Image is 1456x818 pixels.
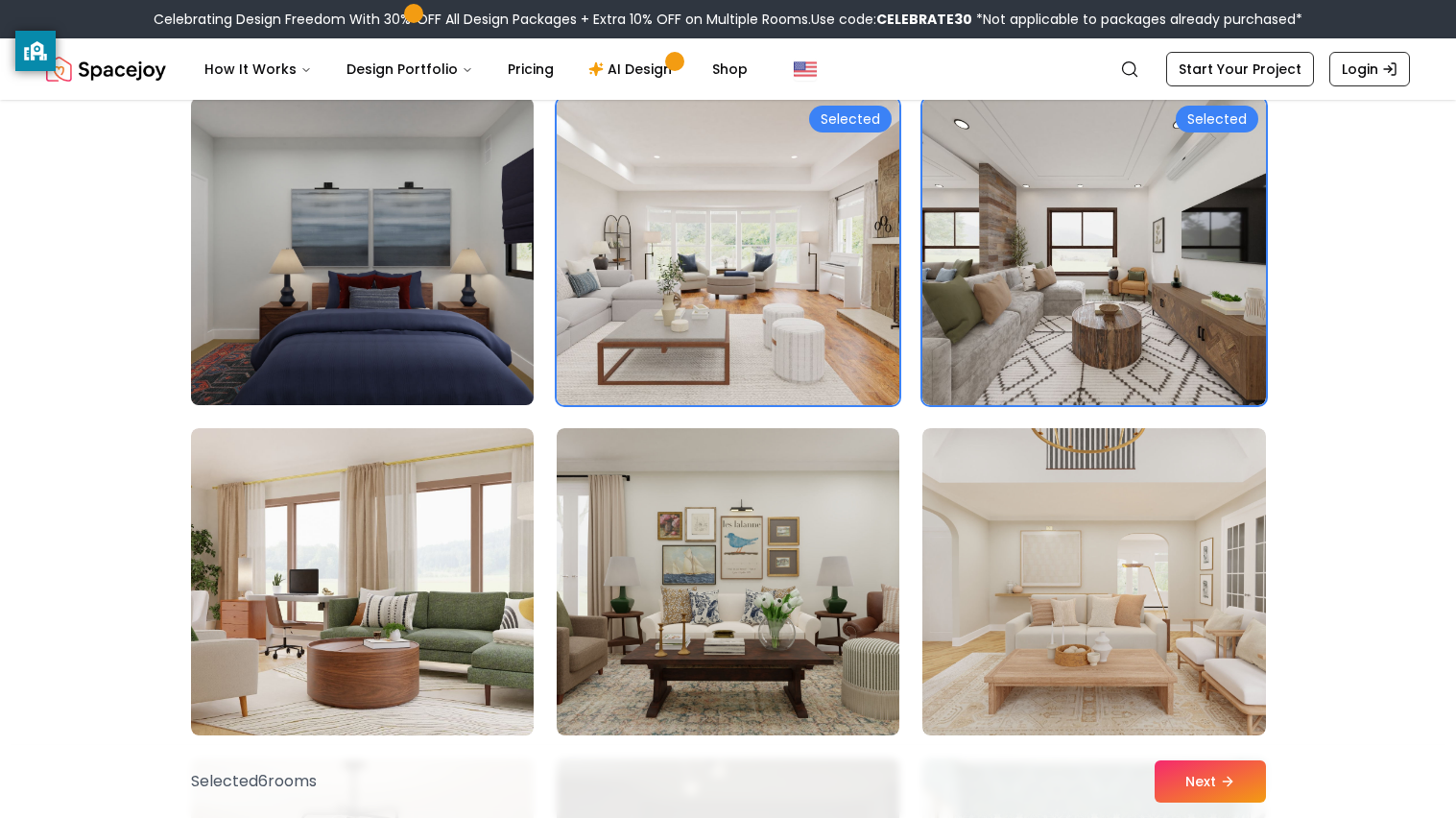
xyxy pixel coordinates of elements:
a: Login [1329,52,1410,86]
a: Shop [697,50,763,88]
img: Room room-11 [557,98,899,405]
div: Celebrating Design Freedom With 30% OFF All Design Packages + Extra 10% OFF on Multiple Rooms. [154,10,1302,29]
img: Spacejoy Logo [46,50,166,88]
img: Room room-13 [191,428,534,735]
div: Selected [809,106,892,132]
span: *Not applicable to packages already purchased* [972,10,1302,29]
button: Next [1155,760,1266,803]
nav: Global [46,38,1410,100]
button: privacy banner [15,31,56,71]
button: Design Portfolio [331,50,489,88]
p: Selected 6 room s [191,770,317,793]
img: United States [794,58,817,81]
nav: Main [189,50,763,88]
img: Room room-12 [922,98,1265,405]
img: Room room-15 [922,428,1265,735]
div: Selected [1176,106,1258,132]
b: CELEBRATE30 [876,10,972,29]
img: Room room-14 [557,428,899,735]
a: Pricing [492,50,569,88]
img: Room room-10 [182,90,542,413]
button: How It Works [189,50,327,88]
span: Use code: [811,10,972,29]
a: AI Design [573,50,693,88]
a: Spacejoy [46,50,166,88]
a: Start Your Project [1166,52,1314,86]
